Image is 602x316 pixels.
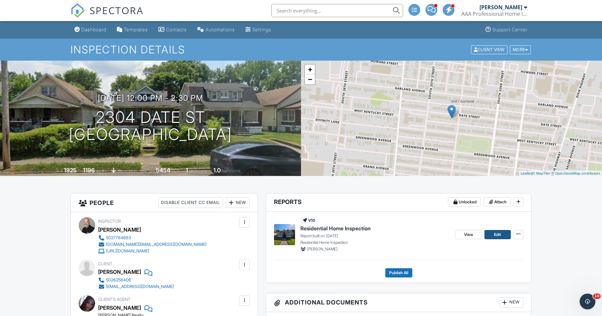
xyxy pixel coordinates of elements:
a: Settings [243,24,274,36]
span: basement [117,168,135,173]
a: Zoom in [305,65,315,74]
div: Disable Client CC Email [158,197,223,208]
h3: [DATE] 12:00 pm - 2:30 pm [98,94,203,102]
a: © OpenStreetMap contributors [551,171,600,175]
span: Client's Agent [98,297,130,302]
a: Automations (Advanced) [195,24,237,36]
div: 5454 [156,167,170,174]
a: Leaflet [521,171,532,175]
div: 1.0 [213,167,221,174]
span: bedrooms [189,168,207,173]
a: [EMAIL_ADDRESS][DOMAIN_NAME] [98,283,174,290]
div: New [226,197,250,208]
span: SPECTORA [90,3,144,17]
div: 5026258406 [106,277,131,283]
div: [EMAIL_ADDRESS][DOMAIN_NAME] [106,284,174,289]
span: Inspector [98,219,121,224]
h3: Additional Documents [266,293,531,312]
a: Client View [470,47,509,52]
div: Automations [205,27,235,32]
div: Contacts [166,27,187,32]
span: sq.ft. [171,168,179,173]
a: © MapTiler [533,171,550,175]
a: Templates [114,24,150,36]
a: 5027764663 [98,235,206,241]
div: [PERSON_NAME] [98,225,141,235]
a: Zoom out [305,74,315,84]
div: New [499,297,523,308]
input: Search everything... [271,4,403,17]
div: Support Center [492,27,528,32]
span: sq. ft. [96,168,105,173]
a: SPECTORA [70,9,144,23]
span: Lot Size [141,168,155,173]
a: Support Center [483,24,530,36]
a: Contacts [156,24,189,36]
div: Client View [471,45,507,54]
div: [URL][DOMAIN_NAME] [106,248,149,254]
img: The Best Home Inspection Software - Spectora [70,3,85,18]
div: 1196 [83,167,95,174]
h1: 2304 Date St [GEOGRAPHIC_DATA] [69,109,232,144]
iframe: Intercom live chat [580,294,595,309]
div: | [519,171,602,176]
h1: Inspection Details [70,44,532,55]
div: More [510,45,531,54]
span: bathrooms [222,168,240,173]
span: Built [56,168,63,173]
div: Templates [124,27,148,32]
a: Dashboard [72,24,109,36]
a: [URL][DOMAIN_NAME] [98,248,206,254]
div: AAA Professional Home Inspectors [461,11,527,17]
div: 5027764663 [106,235,131,241]
a: [PERSON_NAME] [98,303,141,313]
div: [PERSON_NAME] [98,267,141,277]
div: [PERSON_NAME] [479,4,522,11]
a: [DOMAIN_NAME][EMAIL_ADDRESS][DOMAIN_NAME] [98,241,206,248]
span: 10 [593,294,601,299]
a: 5026258406 [98,277,174,283]
h3: People [71,193,258,212]
div: Dashboard [81,27,106,32]
div: 1 [186,167,188,174]
div: 1925 [64,167,77,174]
span: Client [98,261,112,266]
div: [DOMAIN_NAME][EMAIL_ADDRESS][DOMAIN_NAME] [106,242,206,247]
div: Settings [252,27,271,32]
